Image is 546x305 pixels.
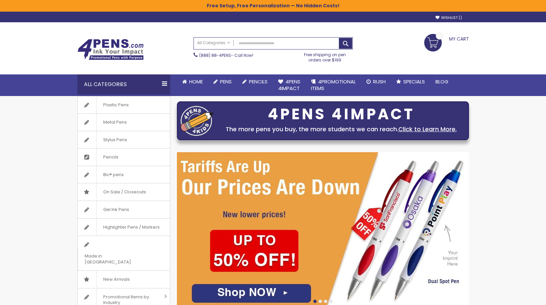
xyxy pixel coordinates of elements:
[78,183,170,201] a: On Sale / Closeouts
[96,219,166,236] span: Highlighter Pens / Markers
[96,96,135,114] span: Plastic Pens
[273,74,306,96] a: 4Pens4impact
[78,131,170,149] a: Stylus Pens
[430,74,454,89] a: Blog
[78,166,170,183] a: Bic® pens
[189,78,203,85] span: Home
[435,15,462,20] a: Wishlist
[391,74,430,89] a: Specials
[306,74,361,96] a: 4PROMOTIONALITEMS
[78,219,170,236] a: Highlighter Pens / Markers
[181,106,214,136] img: four_pen_logo.png
[361,74,391,89] a: Rush
[199,52,231,58] a: (888) 88-4PENS
[403,78,425,85] span: Specials
[199,52,253,58] span: - Call Now!
[197,40,230,46] span: All Categories
[78,248,153,270] span: Made in [GEOGRAPHIC_DATA]
[96,271,136,288] span: New Arrivals
[78,114,170,131] a: Metal Pens
[78,271,170,288] a: New Arrivals
[237,74,273,89] a: Pencils
[78,96,170,114] a: Plastic Pens
[220,78,232,85] span: Pens
[194,38,234,49] a: All Categories
[78,201,170,218] a: Gel Ink Pens
[373,78,386,85] span: Rush
[78,149,170,166] a: Pencils
[249,78,268,85] span: Pencils
[398,125,457,133] a: Click to Learn More.
[217,125,465,134] div: The more pens you buy, the more students we can reach.
[217,107,465,121] div: 4PENS 4IMPACT
[96,201,136,218] span: Gel Ink Pens
[78,236,170,270] a: Made in [GEOGRAPHIC_DATA]
[208,74,237,89] a: Pens
[96,131,134,149] span: Stylus Pens
[96,183,153,201] span: On Sale / Closeouts
[311,78,356,92] span: 4PROMOTIONAL ITEMS
[96,166,130,183] span: Bic® pens
[435,78,448,85] span: Blog
[278,78,300,92] span: 4Pens 4impact
[96,114,133,131] span: Metal Pens
[297,50,353,63] div: Free shipping on pen orders over $199
[96,149,125,166] span: Pencils
[77,39,144,60] img: 4Pens Custom Pens and Promotional Products
[177,74,208,89] a: Home
[77,74,170,94] div: All Categories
